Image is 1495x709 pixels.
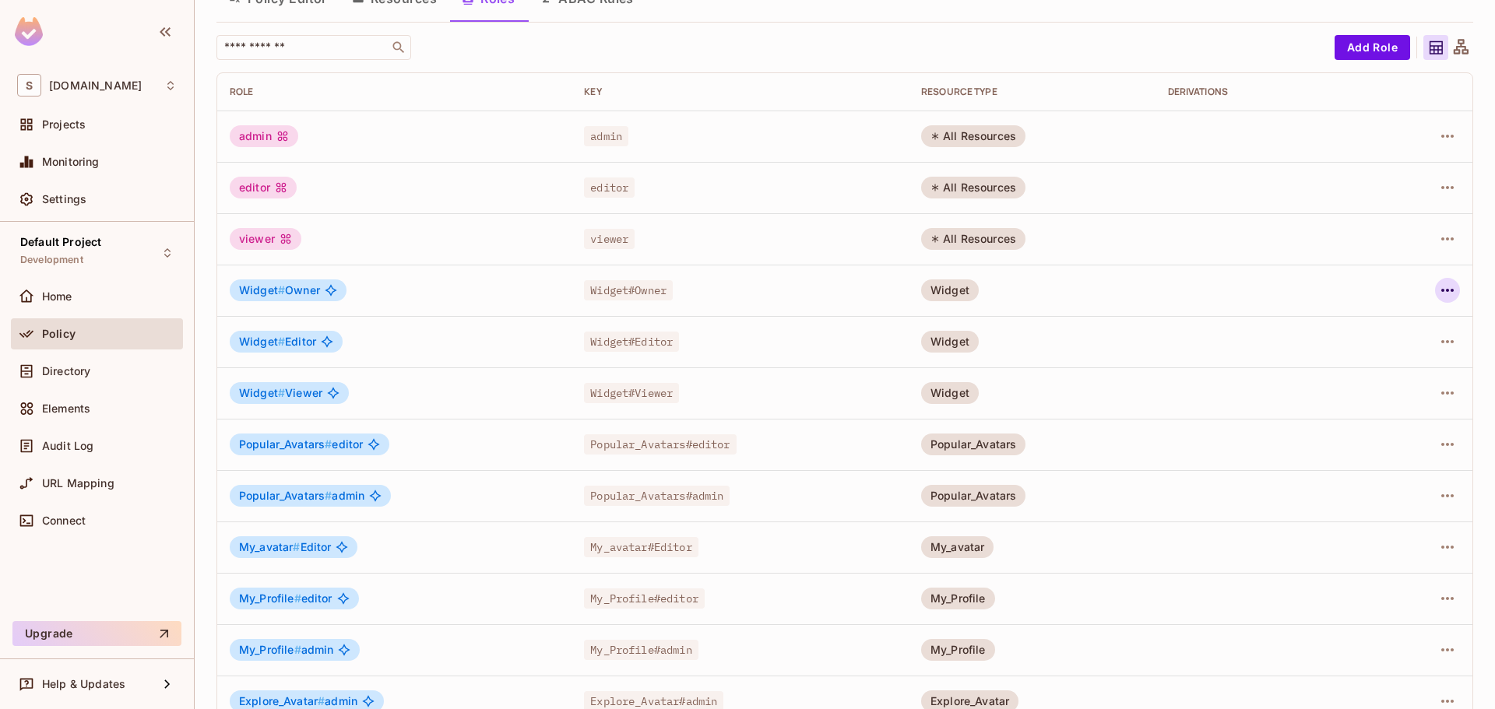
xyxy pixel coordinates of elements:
[239,540,301,553] span: My_avatar
[1168,86,1366,98] div: Derivations
[42,514,86,527] span: Connect
[42,678,125,690] span: Help & Updates
[239,438,363,451] span: editor
[20,236,101,248] span: Default Project
[230,86,559,98] div: Role
[239,386,285,399] span: Widget
[584,383,679,403] span: Widget#Viewer
[921,536,994,558] div: My_avatar
[20,254,83,266] span: Development
[49,79,142,92] span: Workspace: savameta.com
[239,387,322,399] span: Viewer
[584,486,730,506] span: Popular_Avatars#admin
[239,284,320,297] span: Owner
[584,640,698,660] span: My_Profile#admin
[318,694,325,707] span: #
[584,229,635,249] span: viewer
[42,156,100,168] span: Monitoring
[293,540,300,553] span: #
[230,125,298,147] div: admin
[584,332,679,352] span: Widget#Editor
[239,592,332,605] span: editor
[921,125,1025,147] div: All Resources
[42,440,93,452] span: Audit Log
[239,591,301,605] span: My_Profile
[239,643,301,656] span: My_Profile
[239,489,332,502] span: Popular_Avatars
[17,74,41,97] span: S
[325,437,332,451] span: #
[921,382,979,404] div: Widget
[239,437,332,451] span: Popular_Avatars
[921,639,995,661] div: My_Profile
[15,17,43,46] img: SReyMgAAAABJRU5ErkJggg==
[921,177,1025,198] div: All Resources
[921,485,1025,507] div: Popular_Avatars
[921,433,1025,455] div: Popular_Avatars
[584,126,628,146] span: admin
[294,591,301,605] span: #
[921,86,1143,98] div: RESOURCE TYPE
[584,177,635,198] span: editor
[278,386,285,399] span: #
[921,228,1025,250] div: All Resources
[278,283,285,297] span: #
[584,86,896,98] div: Key
[42,402,90,415] span: Elements
[42,290,72,303] span: Home
[230,228,301,250] div: viewer
[239,490,364,502] span: admin
[921,279,979,301] div: Widget
[42,118,86,131] span: Projects
[239,283,285,297] span: Widget
[921,331,979,353] div: Widget
[584,280,673,300] span: Widget#Owner
[294,643,301,656] span: #
[42,477,114,490] span: URL Mapping
[239,541,331,553] span: Editor
[584,537,698,557] span: My_avatar#Editor
[239,694,325,707] span: Explore_Avatar
[42,328,76,340] span: Policy
[230,177,297,198] div: editor
[239,695,357,707] span: admin
[278,335,285,348] span: #
[1335,35,1410,60] button: Add Role
[42,193,86,205] span: Settings
[921,588,995,609] div: My_Profile
[42,365,90,377] span: Directory
[584,588,705,609] span: My_Profile#editor
[584,434,736,455] span: Popular_Avatars#editor
[239,335,316,348] span: Editor
[239,644,333,656] span: admin
[325,489,332,502] span: #
[239,335,285,348] span: Widget
[12,621,181,646] button: Upgrade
